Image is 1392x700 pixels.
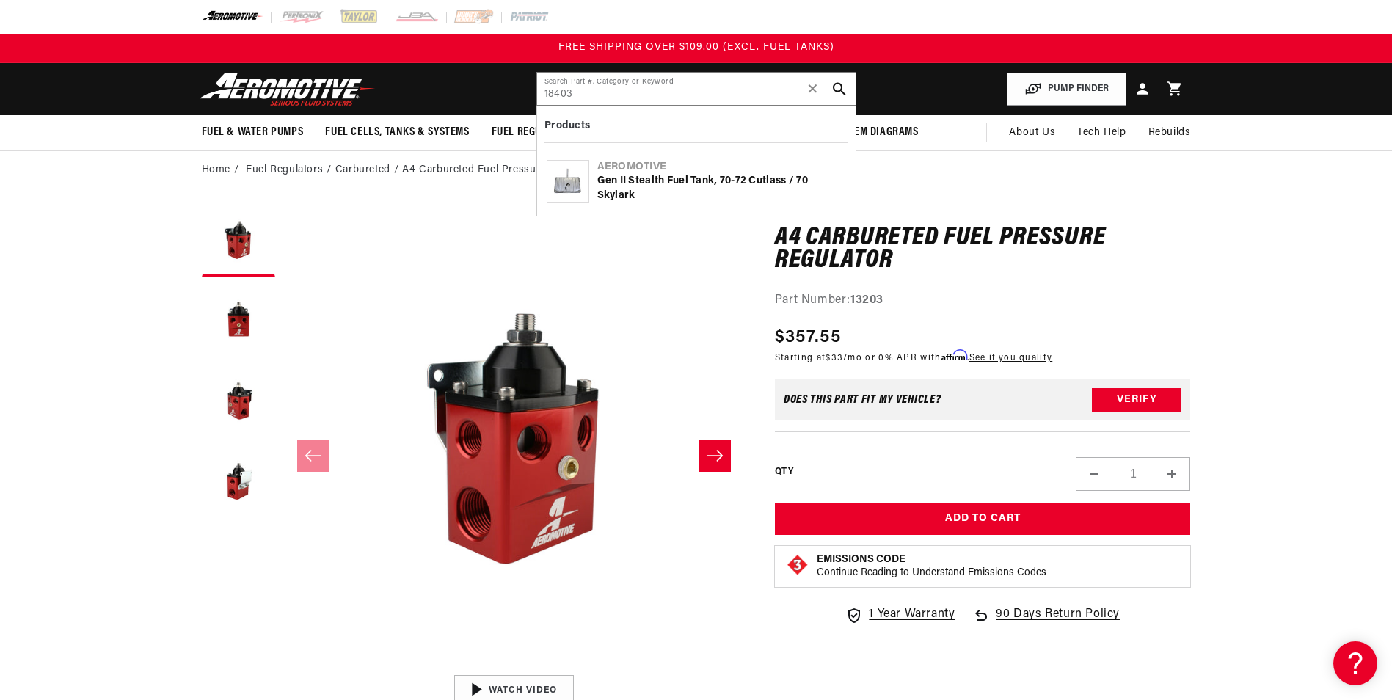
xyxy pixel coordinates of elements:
[597,174,846,203] div: Gen II Stealth Fuel Tank, 70-72 Cutlass / 70 Skylark
[202,125,304,140] span: Fuel & Water Pumps
[699,440,731,472] button: Slide right
[1148,125,1191,141] span: Rebuilds
[775,466,793,478] label: QTY
[202,285,275,358] button: Load image 2 in gallery view
[335,162,403,178] li: Carbureted
[402,162,596,178] li: A4 Carbureted Fuel Pressure Regulator
[850,294,883,306] strong: 13203
[547,167,588,195] img: Gen II Stealth Fuel Tank, 70-72 Cutlass / 70 Skylark
[806,77,820,101] span: ✕
[597,160,846,175] div: Aeromotive
[202,446,275,519] button: Load image 4 in gallery view
[826,354,843,362] span: $33
[996,605,1120,639] span: 90 Days Return Policy
[775,291,1191,310] div: Part Number:
[775,227,1191,273] h1: A4 Carbureted Fuel Pressure Regulator
[941,350,967,361] span: Affirm
[1137,115,1202,150] summary: Rebuilds
[845,605,955,624] a: 1 Year Warranty
[246,162,335,178] li: Fuel Regulators
[775,503,1191,536] button: Add to Cart
[544,120,591,131] b: Products
[775,351,1052,365] p: Starting at /mo or 0% APR with .
[969,354,1052,362] a: See if you qualify - Learn more about Affirm Financing (opens in modal)
[972,605,1120,639] a: 90 Days Return Policy
[1009,127,1055,138] span: About Us
[1092,388,1181,412] button: Verify
[202,162,1191,178] nav: breadcrumbs
[297,440,329,472] button: Slide left
[998,115,1066,150] a: About Us
[492,125,577,140] span: Fuel Regulators
[558,42,834,53] span: FREE SHIPPING OVER $109.00 (EXCL. FUEL TANKS)
[537,73,856,105] input: Search by Part Number, Category or Keyword
[817,554,905,565] strong: Emissions Code
[1066,115,1137,150] summary: Tech Help
[191,115,315,150] summary: Fuel & Water Pumps
[817,553,1046,580] button: Emissions CodeContinue Reading to Understand Emissions Codes
[325,125,469,140] span: Fuel Cells, Tanks & Systems
[314,115,480,150] summary: Fuel Cells, Tanks & Systems
[1077,125,1126,141] span: Tech Help
[196,72,379,106] img: Aeromotive
[1007,73,1126,106] button: PUMP FINDER
[202,365,275,439] button: Load image 3 in gallery view
[817,566,1046,580] p: Continue Reading to Understand Emissions Codes
[202,162,230,178] a: Home
[775,324,841,351] span: $357.55
[821,115,930,150] summary: System Diagrams
[784,394,941,406] div: Does This part fit My vehicle?
[869,605,955,624] span: 1 Year Warranty
[481,115,588,150] summary: Fuel Regulators
[832,125,919,140] span: System Diagrams
[202,204,275,277] button: Load image 1 in gallery view
[823,73,856,105] button: search button
[786,553,809,577] img: Emissions code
